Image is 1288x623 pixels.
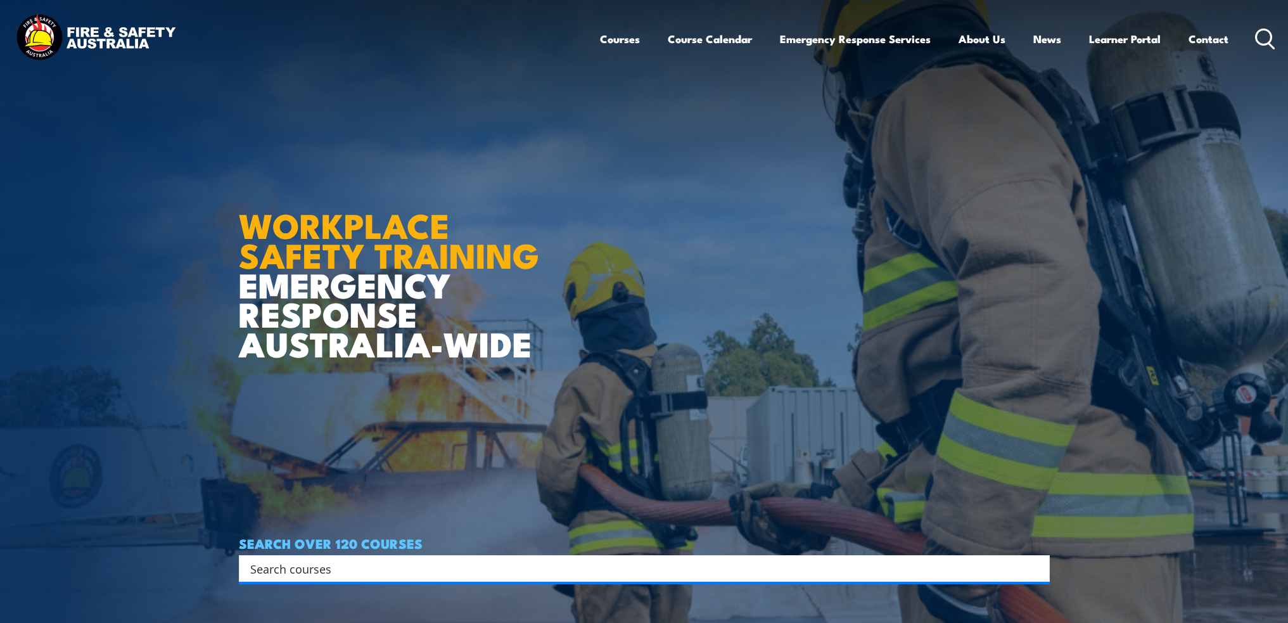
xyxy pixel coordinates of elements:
[780,22,931,56] a: Emergency Response Services
[239,178,549,358] h1: EMERGENCY RESPONSE AUSTRALIA-WIDE
[959,22,1005,56] a: About Us
[253,560,1024,577] form: Search form
[1189,22,1228,56] a: Contact
[1028,560,1045,577] button: Search magnifier button
[668,22,752,56] a: Course Calendar
[1089,22,1161,56] a: Learner Portal
[239,198,539,280] strong: WORKPLACE SAFETY TRAINING
[600,22,640,56] a: Courses
[1033,22,1061,56] a: News
[239,536,1050,550] h4: SEARCH OVER 120 COURSES
[250,559,1022,578] input: Search input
